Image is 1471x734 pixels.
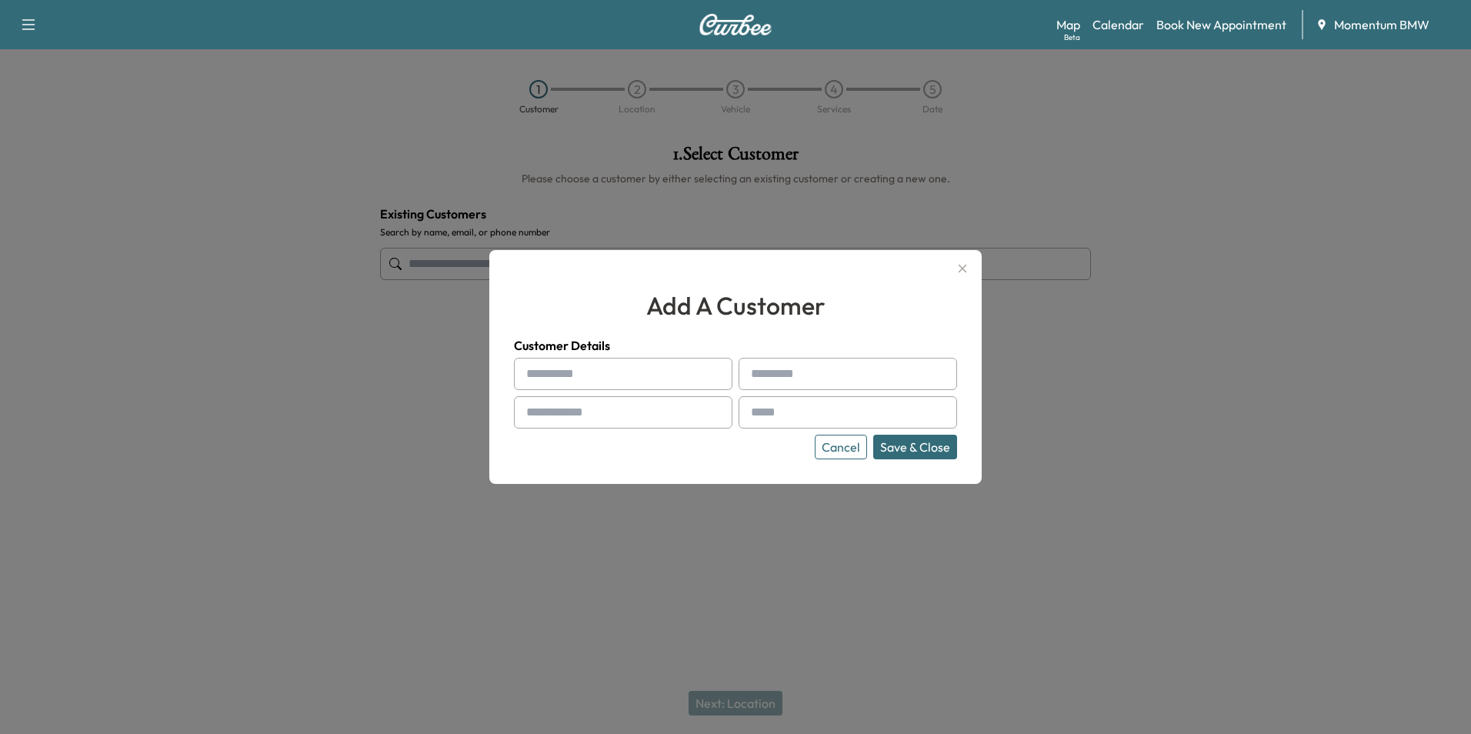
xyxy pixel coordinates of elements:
button: Cancel [815,435,867,459]
a: MapBeta [1056,15,1080,34]
button: Save & Close [873,435,957,459]
div: Beta [1064,32,1080,43]
a: Book New Appointment [1156,15,1286,34]
h4: Customer Details [514,336,957,355]
img: Curbee Logo [699,14,772,35]
h2: add a customer [514,287,957,324]
a: Calendar [1092,15,1144,34]
span: Momentum BMW [1334,15,1429,34]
